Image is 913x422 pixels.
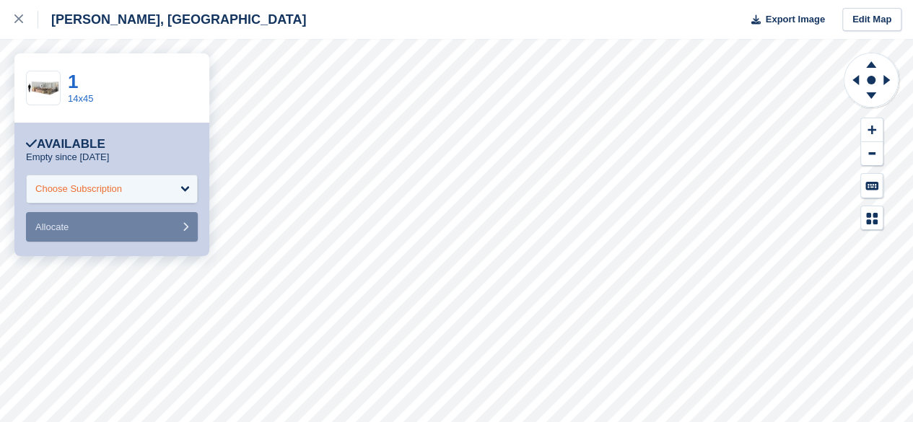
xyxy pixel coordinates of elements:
button: Allocate [26,212,198,242]
a: Edit Map [842,8,901,32]
button: Keyboard Shortcuts [861,174,883,198]
span: Allocate [35,221,69,232]
button: Zoom In [861,118,883,142]
button: Map Legend [861,206,883,230]
div: Available [26,137,105,151]
button: Zoom Out [861,142,883,166]
span: Export Image [765,12,824,27]
img: 1000-sqft-unit.jpg [27,76,60,101]
div: Choose Subscription [35,182,122,196]
p: Empty since [DATE] [26,151,109,163]
a: 1 [68,71,78,92]
button: Export Image [743,8,825,32]
a: 14x45 [68,93,93,104]
div: [PERSON_NAME], [GEOGRAPHIC_DATA] [38,11,306,28]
